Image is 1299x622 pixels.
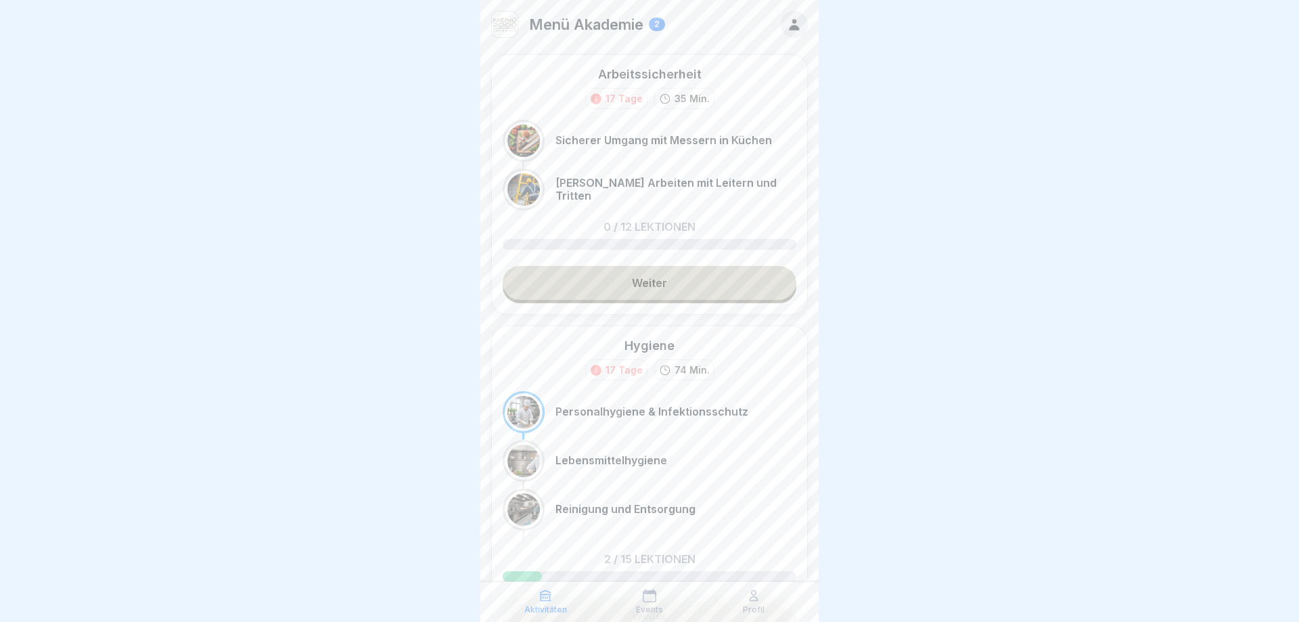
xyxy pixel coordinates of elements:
[503,266,796,300] a: Weiter
[555,405,748,418] p: Personalhygiene & Infektionsschutz
[606,91,643,106] div: 17 Tage
[492,12,518,37] img: v3gslzn6hrr8yse5yrk8o2yg.png
[649,18,665,31] div: 2
[524,605,567,615] p: Aktivitäten
[555,134,772,147] p: Sicherer Umgang mit Messern in Küchen
[675,91,710,106] p: 35 Min.
[624,337,675,354] div: Hygiene
[636,605,663,615] p: Events
[555,503,696,516] p: Reinigung und Entsorgung
[555,454,667,467] p: Lebensmittelhygiene
[604,554,696,564] p: 2 / 15 Lektionen
[603,221,696,232] p: 0 / 12 Lektionen
[675,363,710,377] p: 74 Min.
[598,66,702,83] div: Arbeitssicherheit
[555,177,796,202] p: [PERSON_NAME] Arbeiten mit Leitern und Tritten
[606,363,643,377] div: 17 Tage
[743,605,765,615] p: Profil
[529,16,643,33] p: Menü Akademie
